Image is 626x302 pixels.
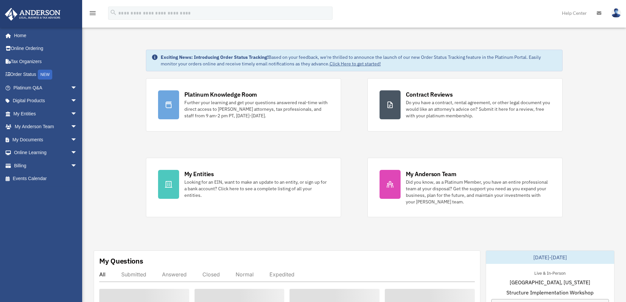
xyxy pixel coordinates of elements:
div: Based on your feedback, we're thrilled to announce the launch of our new Order Status Tracking fe... [161,54,557,67]
div: Looking for an EIN, want to make an update to an entity, or sign up for a bank account? Click her... [184,179,329,198]
i: menu [89,9,97,17]
div: All [99,271,105,278]
div: Closed [202,271,220,278]
a: My Documentsarrow_drop_down [5,133,87,146]
a: Platinum Knowledge Room Further your learning and get your questions answered real-time with dire... [146,78,341,131]
span: arrow_drop_down [71,146,84,160]
img: User Pic [611,8,621,18]
a: Order StatusNEW [5,68,87,81]
strong: Exciting News: Introducing Order Status Tracking! [161,54,268,60]
div: My Questions [99,256,143,266]
a: Contract Reviews Do you have a contract, rental agreement, or other legal document you would like... [367,78,563,131]
a: Tax Organizers [5,55,87,68]
div: NEW [38,70,52,80]
div: Did you know, as a Platinum Member, you have an entire professional team at your disposal? Get th... [406,179,550,205]
div: Contract Reviews [406,90,453,99]
a: menu [89,12,97,17]
a: Click Here to get started! [330,61,381,67]
a: Home [5,29,84,42]
div: Platinum Knowledge Room [184,90,257,99]
a: Events Calendar [5,172,87,185]
div: Normal [236,271,254,278]
span: arrow_drop_down [71,107,84,121]
div: Further your learning and get your questions answered real-time with direct access to [PERSON_NAM... [184,99,329,119]
div: Do you have a contract, rental agreement, or other legal document you would like an attorney's ad... [406,99,550,119]
div: My Entities [184,170,214,178]
span: arrow_drop_down [71,133,84,147]
span: Structure Implementation Workshop [506,289,593,296]
div: Answered [162,271,187,278]
div: Live & In-Person [529,269,571,276]
span: arrow_drop_down [71,159,84,173]
a: Billingarrow_drop_down [5,159,87,172]
a: Online Ordering [5,42,87,55]
div: [DATE]-[DATE] [486,251,614,264]
span: arrow_drop_down [71,120,84,134]
i: search [110,9,117,16]
div: Submitted [121,271,146,278]
span: arrow_drop_down [71,94,84,108]
a: My Entitiesarrow_drop_down [5,107,87,120]
a: My Entities Looking for an EIN, want to make an update to an entity, or sign up for a bank accoun... [146,158,341,217]
a: My Anderson Team Did you know, as a Platinum Member, you have an entire professional team at your... [367,158,563,217]
span: arrow_drop_down [71,81,84,95]
a: Online Learningarrow_drop_down [5,146,87,159]
div: Expedited [269,271,294,278]
a: Platinum Q&Aarrow_drop_down [5,81,87,94]
a: Digital Productsarrow_drop_down [5,94,87,107]
span: [GEOGRAPHIC_DATA], [US_STATE] [510,278,590,286]
img: Anderson Advisors Platinum Portal [3,8,62,21]
a: My Anderson Teamarrow_drop_down [5,120,87,133]
div: My Anderson Team [406,170,456,178]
